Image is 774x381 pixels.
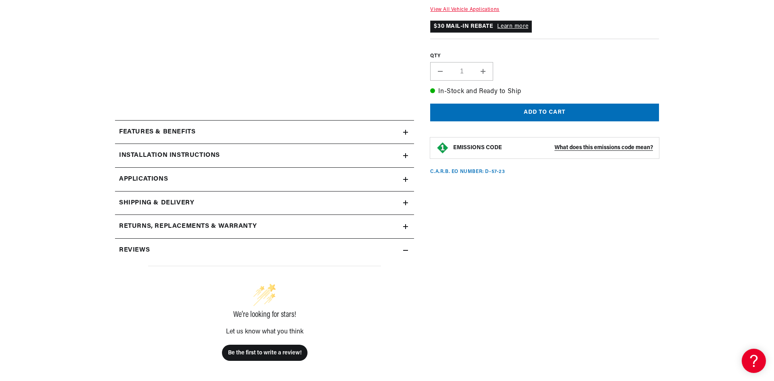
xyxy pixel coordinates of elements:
[430,104,659,122] button: Add to cart
[430,21,532,33] p: $30 MAIL-IN REBATE
[119,150,220,161] h2: Installation instructions
[119,245,150,256] h2: Reviews
[115,168,414,192] a: Applications
[119,198,194,208] h2: Shipping & Delivery
[453,145,502,151] strong: EMISSIONS CODE
[430,53,659,60] label: QTY
[115,215,414,238] summary: Returns, Replacements & Warranty
[119,174,168,185] span: Applications
[453,144,653,152] button: EMISSIONS CODEWhat does this emissions code mean?
[115,144,414,167] summary: Installation instructions
[115,239,414,262] summary: Reviews
[497,23,528,29] a: Learn more
[430,169,505,175] p: C.A.R.B. EO Number: D-57-23
[430,7,499,12] a: View All Vehicle Applications
[148,311,381,319] div: We’re looking for stars!
[148,329,381,335] div: Let us know what you think
[430,87,659,97] p: In-Stock and Ready to Ship
[119,221,257,232] h2: Returns, Replacements & Warranty
[222,345,308,361] button: Be the first to write a review!
[554,145,653,151] strong: What does this emissions code mean?
[436,142,449,154] img: Emissions code
[115,192,414,215] summary: Shipping & Delivery
[119,127,195,137] h2: Features & Benefits
[115,121,414,144] summary: Features & Benefits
